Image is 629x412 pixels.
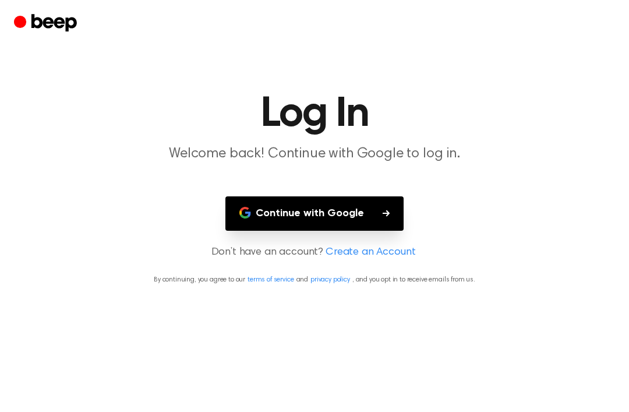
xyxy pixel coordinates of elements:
a: Beep [14,12,80,35]
a: privacy policy [310,276,350,283]
p: Welcome back! Continue with Google to log in. [91,145,538,164]
p: By continuing, you agree to our and , and you opt in to receive emails from us. [14,274,615,285]
button: Continue with Google [225,196,404,231]
h1: Log In [16,93,613,135]
a: Create an Account [326,245,415,260]
p: Don’t have an account? [14,245,615,260]
a: terms of service [248,276,294,283]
